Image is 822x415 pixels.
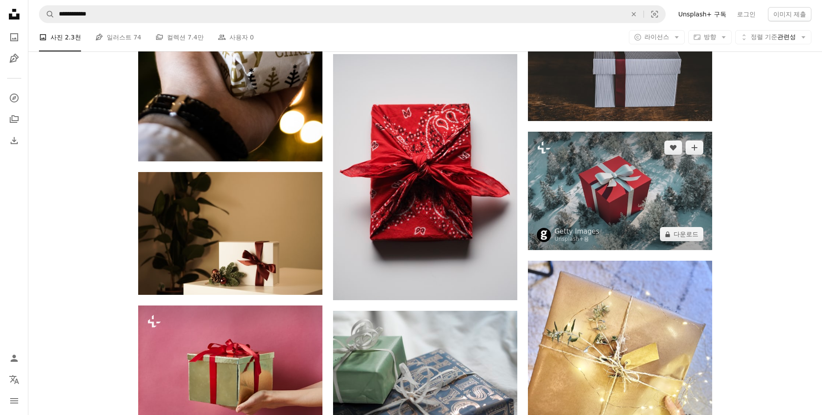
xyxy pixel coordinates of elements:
a: 일러스트 74 [95,23,141,51]
a: 3D 렌더링. [528,187,712,195]
span: 0 [250,32,254,42]
span: 정렬 기준 [751,33,777,40]
img: Getty Images의 프로필로 이동 [537,228,551,242]
button: 이미지 제출 [768,7,811,21]
a: 컬렉션 7.4만 [155,23,204,51]
a: 빨간 리본이 달린 포장된 선물 상자 [333,173,517,181]
button: 삭제 [624,6,644,23]
div: 용 [554,236,599,243]
a: Unsplash+ [554,236,584,242]
button: 방향 [688,30,732,44]
span: 7.4만 [187,32,203,42]
a: 컬렉션 [5,110,23,128]
a: 로그인 / 가입 [5,349,23,367]
button: Unsplash 검색 [39,6,54,23]
button: 메뉴 [5,392,23,410]
button: 라이선스 [629,30,685,44]
img: 3D 렌더링. [528,132,712,250]
form: 사이트 전체에서 이미지 찾기 [39,5,666,23]
a: 다운로드 내역 [5,132,23,149]
span: 74 [133,32,141,42]
span: 관련성 [751,33,796,42]
button: 정렬 기준관련성 [735,30,811,44]
a: 홈 — Unsplash [5,5,23,25]
img: 그 위에 빨간 리본이 달린 흰색 상자 [138,172,322,295]
a: 사용자 0 [218,23,254,51]
a: 그 위에 빨간 리본이 달린 흰색 상자 [138,229,322,237]
a: 갈색 선물 상자를 들고 있는 사람 [528,380,712,388]
a: Unsplash+ 구독 [673,7,731,21]
a: 사진 [5,28,23,46]
a: 탐색 [5,89,23,107]
a: 선물 상자를 들고 있는 손 [138,363,322,371]
button: 시각적 검색 [644,6,665,23]
button: 다운로드 [660,227,703,241]
a: Getty Images [554,227,599,236]
button: 언어 [5,371,23,388]
a: 로그인 [732,7,761,21]
button: 컬렉션에 추가 [686,141,703,155]
img: 빨간 리본이 달린 포장된 선물 상자 [333,54,517,300]
span: 라이선스 [644,33,669,40]
span: 방향 [704,33,716,40]
button: 좋아요 [664,141,682,155]
a: 일러스트 [5,50,23,67]
a: 포장된 선물 두 개가 나란히 놓여 있습니다. [333,368,517,376]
